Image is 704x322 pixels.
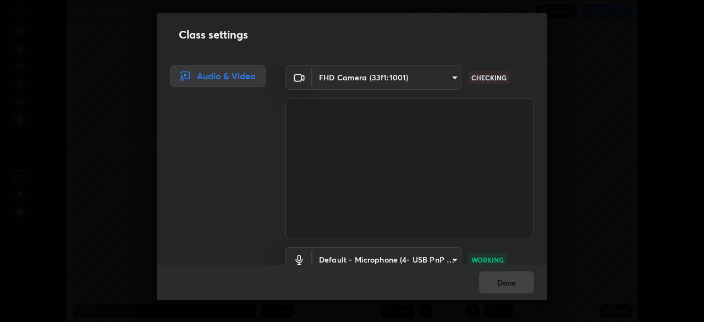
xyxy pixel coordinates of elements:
[312,247,461,272] div: FHD Camera (33f1:1001)
[471,73,507,83] p: CHECKING
[312,65,461,90] div: FHD Camera (33f1:1001)
[170,65,266,87] div: Audio & Video
[179,26,248,43] h2: Class settings
[471,255,504,265] p: WORKING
